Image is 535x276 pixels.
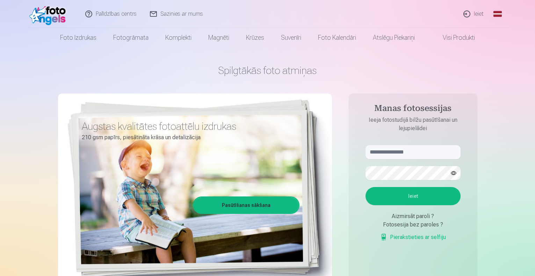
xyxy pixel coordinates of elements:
a: Foto izdrukas [52,28,105,47]
p: 210 gsm papīrs, piesātināta krāsa un detalizācija [82,133,294,142]
a: Visi produkti [423,28,483,47]
div: Aizmirsāt paroli ? [366,212,461,221]
h1: Spilgtākās foto atmiņas [58,64,477,77]
button: Ieiet [366,187,461,205]
a: Pasūtīšanas sākšana [194,197,298,213]
a: Pierakstieties ar selfiju [380,233,446,241]
a: Atslēgu piekariņi [364,28,423,47]
a: Suvenīri [273,28,310,47]
a: Komplekti [157,28,200,47]
a: Magnēti [200,28,238,47]
p: Ieeja fotostudijā bilžu pasūtīšanai un lejupielādei [359,116,468,133]
a: Foto kalendāri [310,28,364,47]
img: /fa1 [29,3,70,25]
a: Krūzes [238,28,273,47]
h3: Augstas kvalitātes fotoattēlu izdrukas [82,120,294,133]
div: Fotosesija bez paroles ? [366,221,461,229]
a: Fotogrāmata [105,28,157,47]
h4: Manas fotosessijas [359,103,468,116]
